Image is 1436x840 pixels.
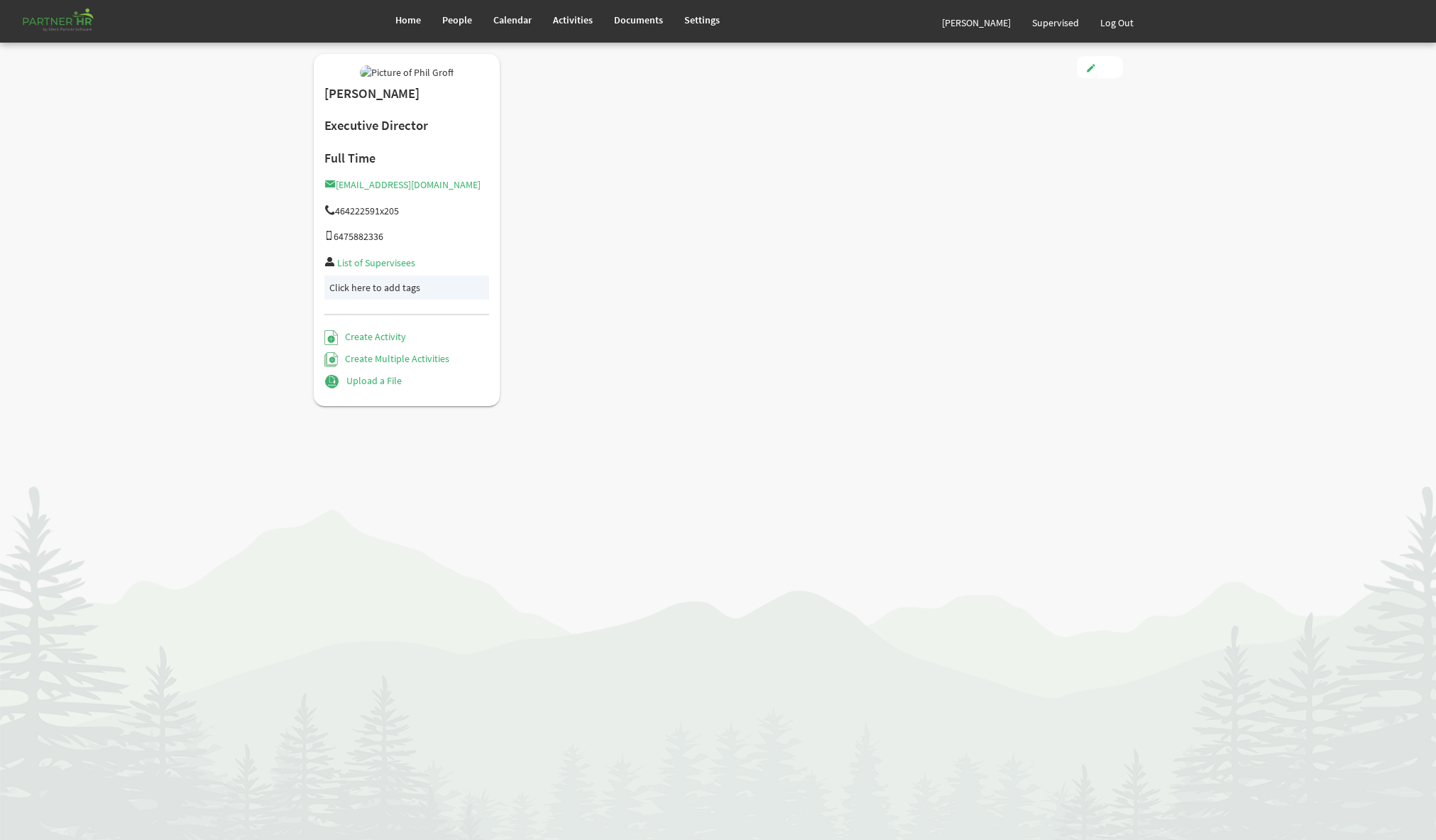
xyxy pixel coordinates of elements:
[324,87,490,102] h2: [PERSON_NAME]
[1032,16,1079,29] span: Supervised
[1021,3,1090,43] a: Supervised
[931,3,1021,43] a: [PERSON_NAME]
[614,13,663,26] span: Documents
[442,13,472,26] span: People
[324,231,490,242] h5: 6475882336
[324,151,490,165] h4: Full Time
[324,330,338,345] img: Create Activity
[395,13,421,26] span: Home
[324,374,402,387] a: Upload a File
[324,119,490,133] h2: Executive Director
[324,178,481,191] a: [EMAIL_ADDRESS][DOMAIN_NAME]
[1090,3,1144,43] a: Log Out
[493,13,532,26] span: Calendar
[324,352,339,367] img: Create Multiple Activities
[684,13,720,26] span: Settings
[329,280,485,295] div: Click here to add tags
[324,374,339,389] img: Upload a File
[324,205,490,217] h5: 464222591x205
[360,65,454,80] img: Picture of Phil Groff
[324,330,406,343] a: Create Activity
[337,256,415,269] a: List of Supervisees
[553,13,593,26] span: Activities
[324,352,450,365] a: Create Multiple Activities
